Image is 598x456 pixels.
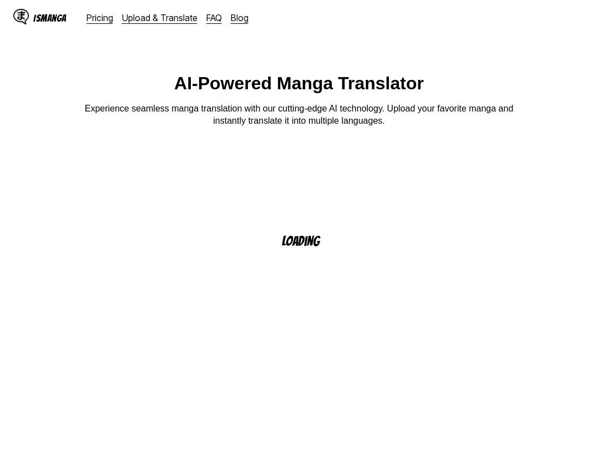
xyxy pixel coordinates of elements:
[231,12,249,23] a: Blog
[282,234,334,248] p: Loading
[33,13,67,23] div: IsManga
[13,9,87,27] a: IsManga LogoIsManga
[13,9,29,24] img: IsManga Logo
[174,73,424,94] h1: AI-Powered Manga Translator
[122,12,197,23] a: Upload & Translate
[87,12,113,23] a: Pricing
[77,103,521,128] p: Experience seamless manga translation with our cutting-edge AI technology. Upload your favorite m...
[206,12,222,23] a: FAQ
